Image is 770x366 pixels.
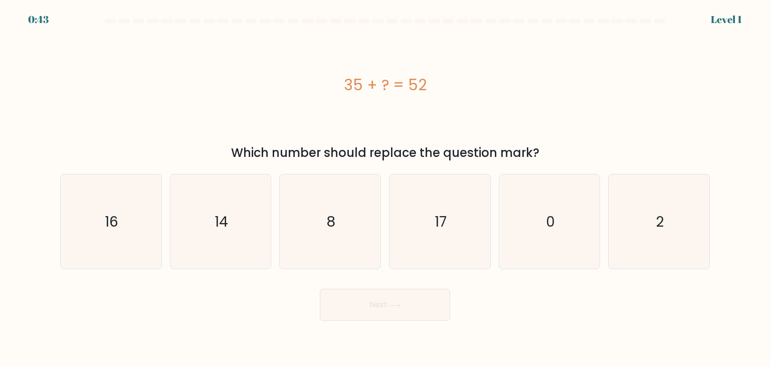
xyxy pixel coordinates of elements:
[60,74,710,96] div: 35 + ? = 52
[28,12,49,27] div: 0:43
[656,212,664,232] text: 2
[711,12,742,27] div: Level 1
[215,212,228,232] text: 14
[435,212,447,232] text: 17
[66,144,704,162] div: Which number should replace the question mark?
[546,212,555,232] text: 0
[327,212,336,232] text: 8
[320,289,450,321] button: Next
[105,212,119,232] text: 16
